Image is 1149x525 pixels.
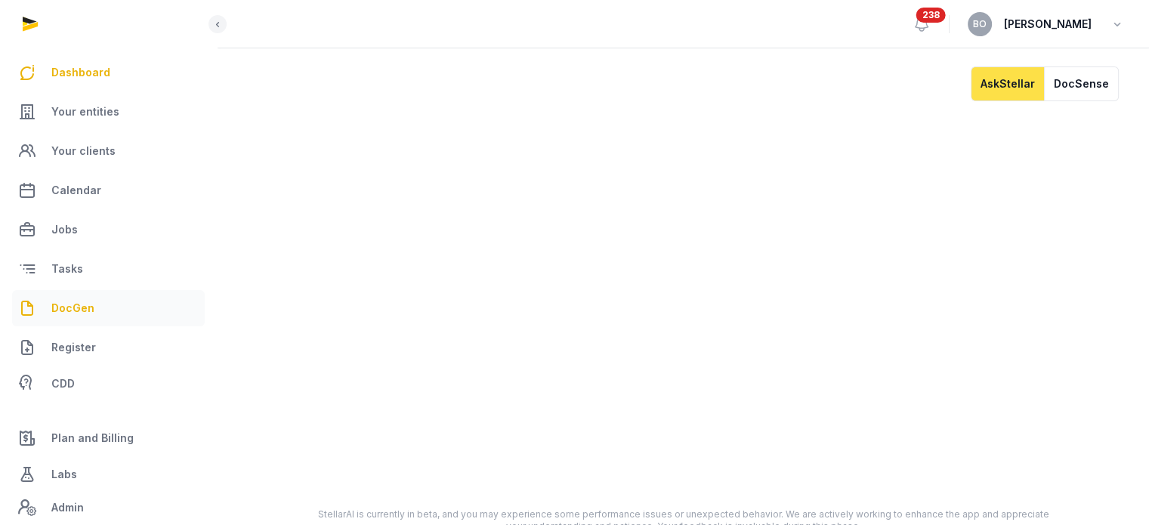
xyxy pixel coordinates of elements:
[971,66,1044,101] button: AskStellar
[12,54,205,91] a: Dashboard
[12,329,205,366] a: Register
[973,20,987,29] span: BO
[51,429,134,447] span: Plan and Billing
[51,338,96,357] span: Register
[51,375,75,393] span: CDD
[51,221,78,239] span: Jobs
[51,63,110,82] span: Dashboard
[51,260,83,278] span: Tasks
[12,172,205,208] a: Calendar
[51,465,77,483] span: Labs
[12,369,205,399] a: CDD
[51,181,101,199] span: Calendar
[1044,66,1119,101] button: DocSense
[12,251,205,287] a: Tasks
[12,420,205,456] a: Plan and Billing
[51,299,94,317] span: DocGen
[12,456,205,493] a: Labs
[12,94,205,130] a: Your entities
[1004,15,1092,33] span: [PERSON_NAME]
[12,212,205,248] a: Jobs
[916,8,946,23] span: 238
[51,499,84,517] span: Admin
[968,12,992,36] button: BO
[12,133,205,169] a: Your clients
[12,290,205,326] a: DocGen
[51,142,116,160] span: Your clients
[51,103,119,121] span: Your entities
[12,493,205,523] a: Admin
